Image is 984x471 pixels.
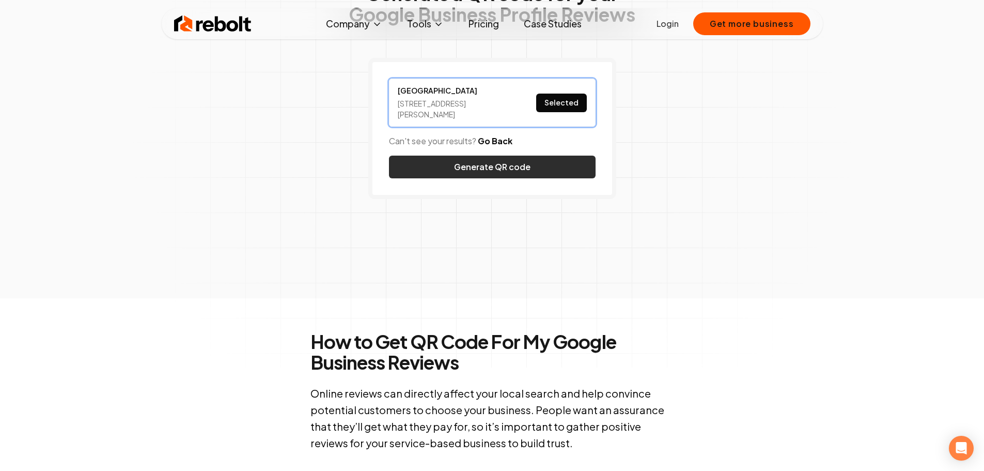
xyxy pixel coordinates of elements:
button: Get more business [693,12,810,35]
div: Open Intercom Messenger [949,436,974,461]
h2: How to Get QR Code For My Google Business Reviews [310,331,674,373]
button: Go Back [478,135,512,147]
button: Company [318,13,391,34]
p: Can't see your results? [389,135,596,147]
a: Login [657,18,679,30]
button: Generate QR code [389,156,596,178]
div: [STREET_ADDRESS][PERSON_NAME] [398,98,511,120]
a: Case Studies [516,13,590,34]
img: Rebolt Logo [174,13,252,34]
button: Tools [399,13,452,34]
a: Pricing [460,13,507,34]
a: [GEOGRAPHIC_DATA] [398,85,511,96]
button: Selected [536,94,587,112]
